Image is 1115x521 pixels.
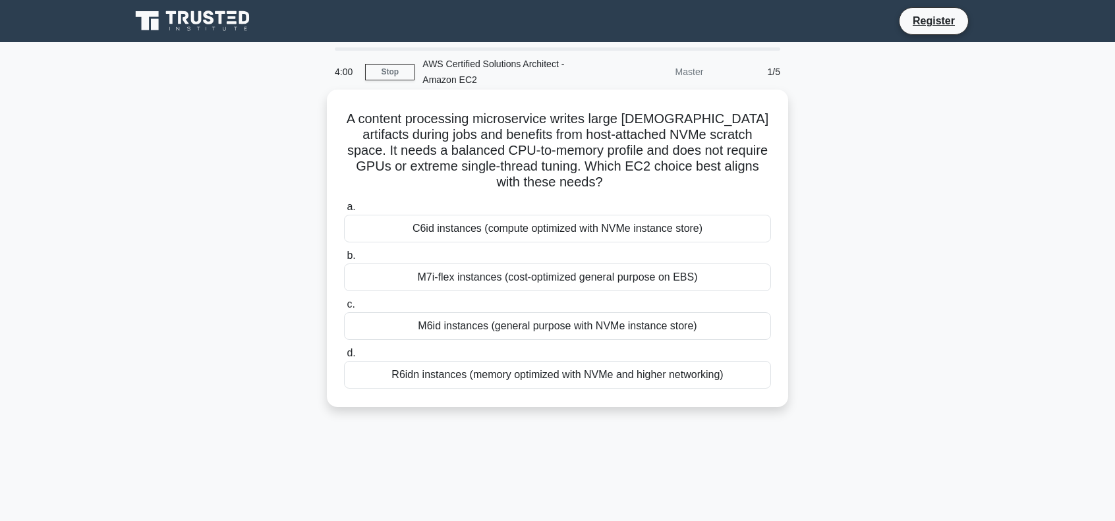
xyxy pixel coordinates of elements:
[347,298,355,310] span: c.
[365,64,415,80] a: Stop
[344,361,771,389] div: R6idn instances (memory optimized with NVMe and higher networking)
[347,250,355,261] span: b.
[343,111,772,191] h5: A content processing microservice writes large [DEMOGRAPHIC_DATA] artifacts during jobs and benef...
[347,347,355,358] span: d.
[344,215,771,242] div: C6id instances (compute optimized with NVMe instance store)
[344,263,771,291] div: M7i-flex instances (cost-optimized general purpose on EBS)
[905,13,963,29] a: Register
[711,59,788,85] div: 1/5
[327,59,365,85] div: 4:00
[415,51,596,93] div: AWS Certified Solutions Architect - Amazon EC2
[347,201,355,212] span: a.
[596,59,711,85] div: Master
[344,312,771,340] div: M6id instances (general purpose with NVMe instance store)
